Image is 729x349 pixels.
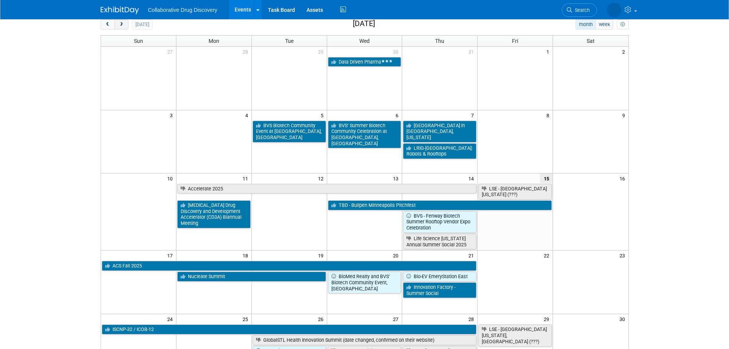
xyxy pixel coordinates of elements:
[317,314,327,324] span: 26
[403,282,476,298] a: Innovation Factory - Summer Social
[177,184,476,194] a: Accelerate 2025
[576,20,596,29] button: month
[572,7,590,13] span: Search
[101,7,139,14] img: ExhibitDay
[102,324,477,334] a: ISCNP-32 / ICOB-12
[328,121,401,149] a: BVS’ Summer Biotech Community Celebration at [GEOGRAPHIC_DATA], [GEOGRAPHIC_DATA]
[403,121,476,143] a: [GEOGRAPHIC_DATA] in [GEOGRAPHIC_DATA], [US_STATE]
[392,47,402,56] span: 30
[101,20,115,29] button: prev
[392,251,402,260] span: 20
[468,314,477,324] span: 28
[540,174,553,183] span: 15
[166,174,176,183] span: 10
[546,47,553,56] span: 1
[478,184,552,200] a: LSE - [GEOGRAPHIC_DATA][US_STATE] (???)
[328,272,401,293] a: BioMed Realty and BVS’ Biotech Community Event, [GEOGRAPHIC_DATA]
[166,251,176,260] span: 17
[546,110,553,120] span: 8
[392,314,402,324] span: 27
[619,251,628,260] span: 23
[478,324,552,346] a: LSE - [GEOGRAPHIC_DATA][US_STATE], [GEOGRAPHIC_DATA] (???)
[320,110,327,120] span: 5
[620,22,625,27] i: Personalize Calendar
[317,174,327,183] span: 12
[468,174,477,183] span: 14
[148,7,217,13] span: Collaborative Drug Discovery
[468,251,477,260] span: 21
[177,272,326,282] a: Nucleate Summit
[621,47,628,56] span: 2
[403,211,476,233] a: BVS - Fenway Biotech Summer Rooftop Vendor Expo Celebration
[353,20,375,28] h2: [DATE]
[403,234,476,249] a: Life Science [US_STATE] Annual Summer Social 2025
[245,110,251,120] span: 4
[621,110,628,120] span: 9
[587,38,595,44] span: Sat
[242,47,251,56] span: 28
[328,200,552,210] a: TBD - Bullpen Minneapolis Pitchfest
[395,110,402,120] span: 6
[470,110,477,120] span: 7
[253,121,326,143] a: BVS Biotech Community Event at [GEOGRAPHIC_DATA], [GEOGRAPHIC_DATA]
[562,3,597,17] a: Search
[468,47,477,56] span: 31
[607,3,621,17] img: Salima Ismayilova
[619,314,628,324] span: 30
[543,314,553,324] span: 29
[543,251,553,260] span: 22
[595,20,613,29] button: week
[435,38,444,44] span: Thu
[166,47,176,56] span: 27
[114,20,129,29] button: next
[242,251,251,260] span: 18
[134,38,143,44] span: Sun
[242,314,251,324] span: 25
[617,20,628,29] button: myCustomButton
[317,251,327,260] span: 19
[209,38,219,44] span: Mon
[359,38,370,44] span: Wed
[619,174,628,183] span: 16
[285,38,294,44] span: Tue
[392,174,402,183] span: 13
[166,314,176,324] span: 24
[242,174,251,183] span: 11
[253,335,477,345] a: GlobalSTL Health Innovation Summit (date changed, confirmed on their website)
[512,38,518,44] span: Fri
[177,200,251,228] a: [MEDICAL_DATA] Drug Discovery and Development Accelerator (CD3A) Biannual Meeting
[403,143,476,159] a: LRIG-[GEOGRAPHIC_DATA]: Robots & Rooftops
[328,57,401,67] a: Data Driven Pharma
[403,272,476,282] a: Bio-EV EmeryStation East
[317,47,327,56] span: 29
[102,261,477,271] a: ACS Fall 2025
[169,110,176,120] span: 3
[132,20,152,29] button: [DATE]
